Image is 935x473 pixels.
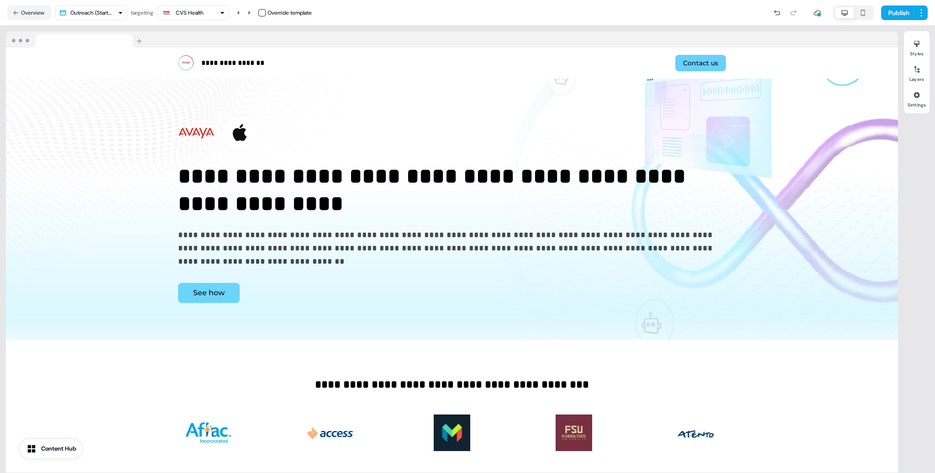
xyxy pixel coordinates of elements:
[178,283,240,303] button: See how
[429,415,475,451] img: Image
[551,415,597,451] img: Image
[70,8,114,17] div: Outreach (Starter)
[456,55,726,71] div: Contact us
[178,407,726,458] div: ImageImageImageImageImage
[157,5,229,20] button: CVS Health
[41,444,76,453] div: Content Hub
[675,55,726,71] button: Contact us
[307,415,353,451] img: Image
[881,5,915,20] button: Publish
[7,5,52,20] button: Overview
[673,415,719,451] img: Image
[904,37,930,57] button: Styles
[176,8,204,17] div: CVS Health
[178,283,726,303] div: See how
[904,88,930,108] button: Settings
[268,8,312,17] div: Override template
[131,8,153,17] div: targeting
[20,439,82,458] button: Content Hub
[6,32,146,48] img: Browser topbar
[185,415,231,451] img: Image
[904,62,930,82] button: Layers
